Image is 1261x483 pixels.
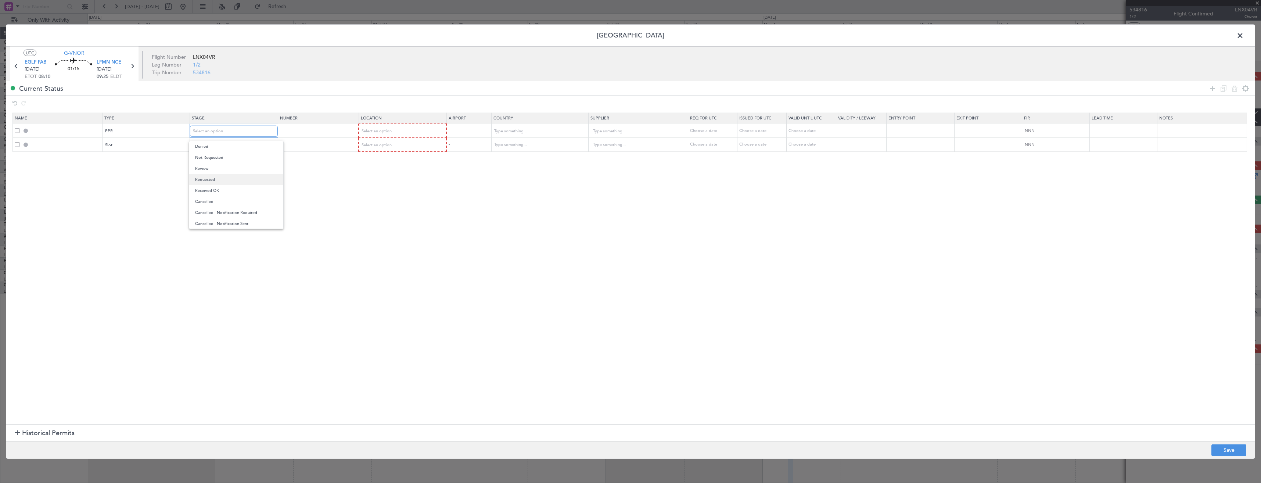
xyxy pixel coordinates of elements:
span: Requested [195,174,277,185]
span: Not Requested [195,152,277,163]
span: Cancelled - Notification Sent [195,218,277,229]
span: Received OK [195,185,277,196]
span: Cancelled - Notification Required [195,207,277,218]
span: Denied [195,141,277,152]
span: Review [195,163,277,174]
span: Cancelled [195,196,277,207]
